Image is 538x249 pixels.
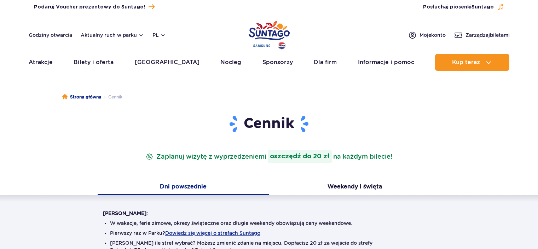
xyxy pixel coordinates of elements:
[103,115,435,133] h1: Cennik
[74,54,114,71] a: Bilety i oferta
[465,32,510,39] span: Zarządzaj biletami
[314,54,337,71] a: Dla firm
[135,54,199,71] a: [GEOGRAPHIC_DATA]
[220,54,241,71] a: Nocleg
[268,150,332,163] strong: oszczędź do 20 zł
[435,54,509,71] button: Kup teraz
[152,32,166,39] button: pl
[34,2,155,12] a: Podaruj Voucher prezentowy do Suntago!
[81,32,144,38] button: Aktualny ruch w parku
[269,180,441,195] button: Weekendy i święta
[420,32,446,39] span: Moje konto
[101,94,122,101] li: Cennik
[454,31,510,39] a: Zarządzajbiletami
[62,94,101,101] a: Strona główna
[110,220,428,227] li: W wakacje, ferie zimowe, okresy świąteczne oraz długie weekendy obowiązują ceny weekendowe.
[29,54,53,71] a: Atrakcje
[423,4,504,11] button: Posłuchaj piosenkiSuntago
[262,54,293,71] a: Sponsorzy
[358,54,414,71] a: Informacje i pomoc
[29,32,72,39] a: Godziny otwarcia
[144,150,394,163] p: Zaplanuj wizytę z wyprzedzeniem na każdym bilecie!
[103,210,148,216] strong: [PERSON_NAME]:
[423,4,494,11] span: Posłuchaj piosenki
[98,180,269,195] button: Dni powszednie
[452,59,480,66] span: Kup teraz
[472,5,494,10] span: Suntago
[165,230,260,236] button: Dowiedz się więcej o strefach Suntago
[110,230,428,237] li: Pierwszy raz w Parku?
[408,31,446,39] a: Mojekonto
[249,18,290,50] a: Park of Poland
[34,4,145,11] span: Podaruj Voucher prezentowy do Suntago!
